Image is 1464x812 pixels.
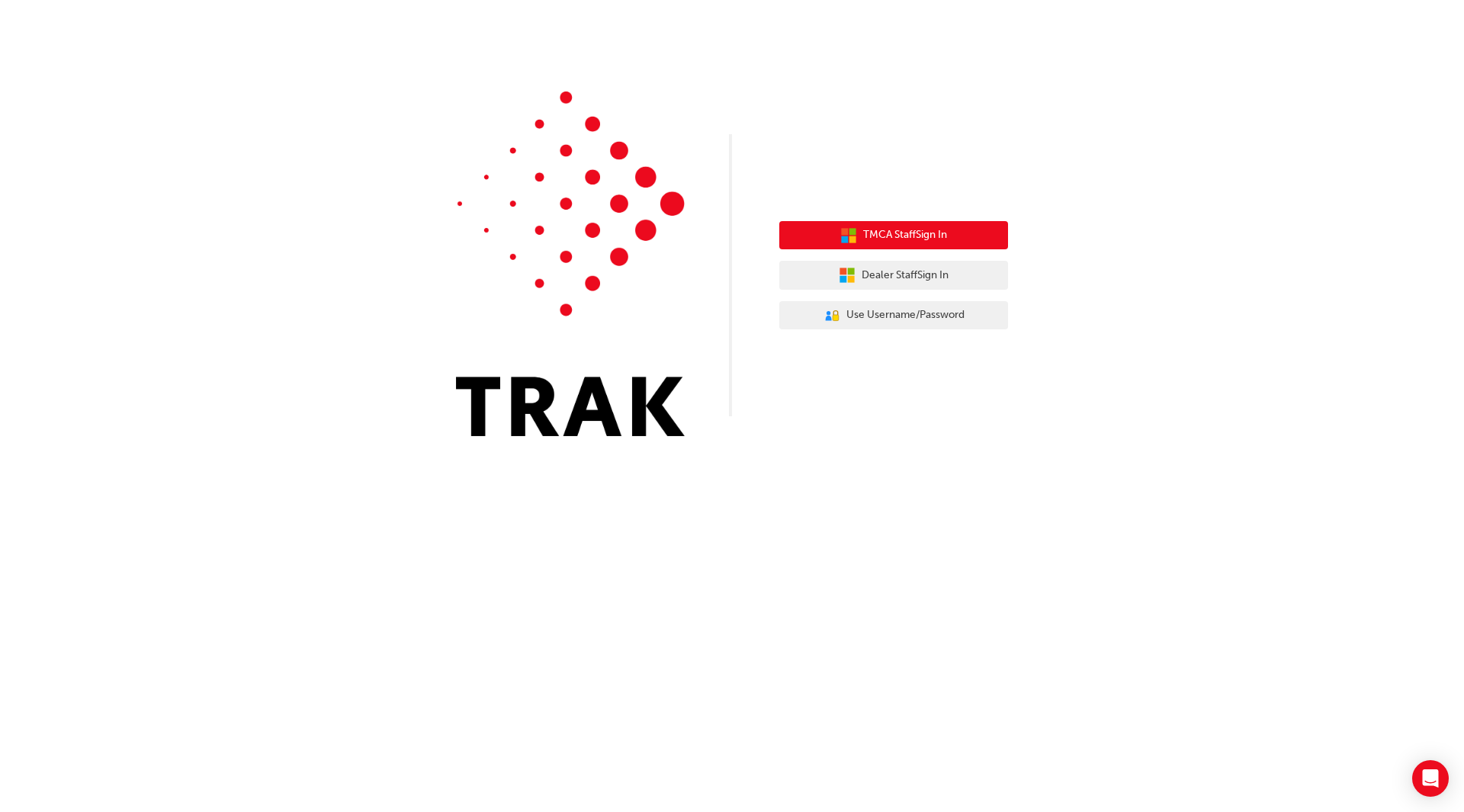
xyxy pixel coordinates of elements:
[862,267,949,284] span: Dealer Staff Sign In
[779,221,1008,250] button: TMCA StaffSign In
[779,261,1008,290] button: Dealer StaffSign In
[779,301,1008,330] button: Use Username/Password
[456,91,685,436] img: Trak
[846,307,965,324] span: Use Username/Password
[863,226,947,244] span: TMCA Staff Sign In
[1412,760,1449,797] div: Open Intercom Messenger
